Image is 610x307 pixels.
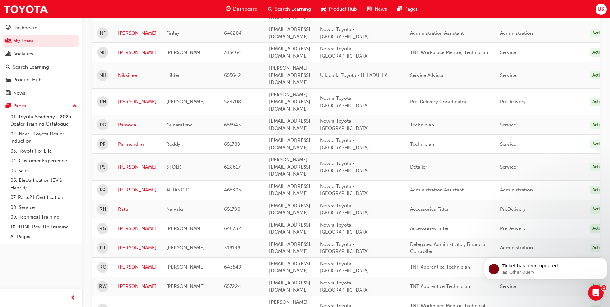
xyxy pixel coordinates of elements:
[118,206,157,213] a: Ratu
[13,102,26,110] div: Pages
[320,183,369,197] span: Nowra Toyota - [GEOGRAPHIC_DATA]
[590,244,607,252] div: Active
[3,61,79,73] a: Search Learning
[118,186,157,194] a: [PERSON_NAME]
[166,99,205,105] span: [PERSON_NAME]
[224,141,240,147] span: 651789
[3,74,79,86] a: Product Hub
[320,241,369,255] span: Nowra Toyota - [GEOGRAPHIC_DATA]
[320,95,369,108] span: Nowra Toyota - [GEOGRAPHIC_DATA]
[269,46,310,59] span: [EMAIL_ADDRESS][DOMAIN_NAME]
[320,203,369,216] span: Nowra Toyota - [GEOGRAPHIC_DATA]
[71,294,76,302] span: prev-icon
[410,206,449,212] span: Accessories Fitter
[500,141,516,147] span: Service
[99,72,106,79] span: NH
[118,163,157,171] a: [PERSON_NAME]
[118,72,157,79] a: NikkiLee
[118,30,157,37] a: [PERSON_NAME]
[320,46,369,59] span: Nowra Toyota - [GEOGRAPHIC_DATA]
[13,76,41,84] div: Product Hub
[500,187,533,193] span: Administration
[8,166,79,176] a: 05. Sales
[320,137,369,151] span: Nowra Toyota - [GEOGRAPHIC_DATA]
[3,35,79,47] a: My Team
[100,30,106,37] span: NF
[118,49,157,56] a: [PERSON_NAME]
[166,206,183,212] span: Naivalu
[8,222,79,232] a: 10. TUNE Rev-Up Training
[500,206,526,212] span: PreDelivery
[13,63,49,71] div: Search Learning
[8,232,79,242] a: All Pages
[500,50,516,55] span: Service
[367,5,372,13] span: news-icon
[500,122,516,128] span: Service
[6,38,11,44] span: people-icon
[166,122,193,128] span: Gunarathne
[99,283,107,290] span: RW
[590,163,607,172] div: Active
[410,264,470,270] span: TNT Apprentice Technician
[166,164,181,170] span: STOLK
[13,50,33,58] div: Analytics
[6,51,11,57] span: chart-icon
[100,244,106,252] span: RT
[410,122,434,128] span: Technician
[410,284,470,289] span: TNT Apprentice Technician
[8,156,79,166] a: 04. Customer Experience
[224,30,241,36] span: 648204
[590,71,607,80] div: Active
[410,30,464,36] span: Administration Assistant
[8,212,79,222] a: 09. Technical Training
[6,103,11,109] span: pages-icon
[8,175,79,192] a: 06. Electrification (EV & Hybrid)
[410,187,464,193] span: Administration Assistant
[590,48,607,57] div: Active
[410,72,444,78] span: Service Advisor
[321,5,326,13] span: car-icon
[269,222,310,235] span: [EMAIL_ADDRESS][DOMAIN_NAME]
[263,3,316,16] a: search-iconSearch Learning
[275,5,311,13] span: Search Learning
[233,5,258,13] span: Dashboard
[3,100,79,112] button: Pages
[166,30,179,36] span: Finlay
[99,206,106,213] span: RN
[166,50,205,55] span: [PERSON_NAME]
[269,183,310,197] span: [EMAIL_ADDRESS][DOMAIN_NAME]
[269,261,310,274] span: [EMAIL_ADDRESS][DOMAIN_NAME]
[100,141,106,148] span: PR
[598,5,604,13] span: BS
[410,241,487,255] span: Delegated Administrator, Financial Controller
[224,245,240,251] span: 318138
[590,98,607,106] div: Active
[118,98,157,106] a: [PERSON_NAME]
[269,280,310,293] span: [EMAIL_ADDRESS][DOMAIN_NAME]
[410,226,449,231] span: Accessories Fitter
[3,21,79,100] button: DashboardMy TeamAnalyticsSearch LearningProduct HubNews
[500,72,516,78] span: Service
[268,5,272,13] span: search-icon
[118,141,157,148] a: Parmendran
[8,112,79,129] a: 01. Toyota Academy - 2025 Dealer Training Catalogue
[410,50,488,55] span: TNT Workplace Mentor, Technician
[224,50,241,55] span: 313464
[221,3,263,16] a: guage-iconDashboard
[410,141,434,147] span: Technician
[6,64,10,70] span: search-icon
[99,225,106,232] span: RG
[269,118,310,131] span: [EMAIL_ADDRESS][DOMAIN_NAME]
[397,5,402,13] span: pages-icon
[588,285,604,301] iframe: Intercom live chat
[320,261,369,274] span: Nowra Toyota - [GEOGRAPHIC_DATA]
[392,3,423,16] a: pages-iconPages
[410,99,467,105] span: Pre-Delivery Coordinator
[118,283,157,290] a: [PERSON_NAME]
[269,26,310,40] span: [EMAIL_ADDRESS][DOMAIN_NAME]
[166,264,205,270] span: [PERSON_NAME]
